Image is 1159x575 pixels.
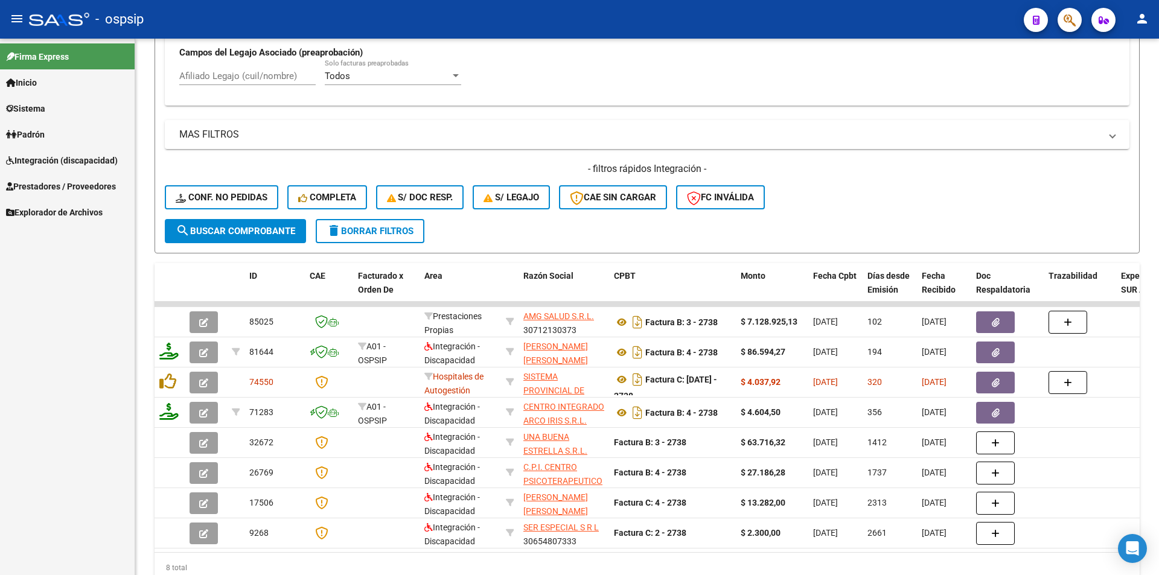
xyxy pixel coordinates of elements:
mat-panel-title: MAS FILTROS [179,128,1100,141]
datatable-header-cell: Razón Social [519,263,609,316]
span: [DATE] [813,528,838,538]
strong: Factura C: 2 - 2738 [614,528,686,538]
strong: $ 4.604,50 [741,407,781,417]
span: Integración (discapacidad) [6,154,118,167]
span: CENTRO INTEGRADO ARCO IRIS S.R.L. [523,402,604,425]
strong: Factura B: 3 - 2738 [645,317,718,327]
span: A01 - OSPSIP [358,402,387,425]
span: 32672 [249,437,273,447]
span: 85025 [249,317,273,326]
span: Completa [298,192,356,203]
strong: Campos del Legajo Asociado (preaprobación) [179,47,363,58]
span: Area [424,271,442,281]
span: 2313 [867,498,887,507]
strong: $ 7.128.925,13 [741,317,797,326]
strong: Factura C: 4 - 2738 [614,498,686,507]
span: FC Inválida [687,192,754,203]
span: Explorador de Archivos [6,206,103,219]
span: Buscar Comprobante [176,226,295,237]
span: [DATE] [813,437,838,447]
span: [DATE] [813,468,838,477]
datatable-header-cell: Facturado x Orden De [353,263,420,316]
i: Descargar documento [630,343,645,362]
span: A01 - OSPSIP [358,342,387,365]
datatable-header-cell: Días desde Emisión [863,263,917,316]
button: Completa [287,185,367,209]
i: Descargar documento [630,370,645,389]
strong: $ 86.594,27 [741,347,785,357]
span: Conf. no pedidas [176,192,267,203]
span: Integración - Discapacidad [424,402,480,425]
span: 9268 [249,528,269,538]
span: UNA BUENA ESTRELLA S.R.L. [523,432,587,456]
span: S/ legajo [484,192,539,203]
datatable-header-cell: Fecha Recibido [917,263,971,316]
span: [DATE] [922,377,947,387]
span: 17506 [249,498,273,507]
h4: - filtros rápidos Integración - [165,162,1129,176]
span: S/ Doc Resp. [387,192,453,203]
span: [DATE] [922,528,947,538]
span: Integración - Discapacidad [424,462,480,486]
i: Descargar documento [630,403,645,422]
strong: $ 63.716,32 [741,437,785,447]
span: Integración - Discapacidad [424,432,480,456]
button: Borrar Filtros [316,219,424,243]
span: Integración - Discapacidad [424,492,480,516]
div: 30691822849 [523,370,604,395]
strong: $ 4.037,92 [741,377,781,387]
strong: Factura B: 4 - 2738 [645,348,718,357]
span: Todos [325,71,350,81]
button: Conf. no pedidas [165,185,278,209]
strong: Factura B: 4 - 2738 [614,468,686,477]
span: Trazabilidad [1049,271,1097,281]
strong: $ 13.282,00 [741,498,785,507]
datatable-header-cell: ID [244,263,305,316]
span: [PERSON_NAME] [PERSON_NAME] [523,342,588,365]
span: - ospsip [95,6,144,33]
span: [DATE] [922,317,947,326]
span: 320 [867,377,882,387]
datatable-header-cell: CAE [305,263,353,316]
span: [DATE] [922,468,947,477]
span: Hospitales de Autogestión [424,372,484,395]
span: 74550 [249,377,273,387]
span: 194 [867,347,882,357]
span: Prestaciones Propias [424,311,482,335]
span: 2661 [867,528,887,538]
span: Integración - Discapacidad [424,342,480,365]
strong: Factura B: 3 - 2738 [614,437,686,447]
datatable-header-cell: Trazabilidad [1044,263,1116,316]
span: Firma Express [6,50,69,63]
span: ID [249,271,257,281]
span: 1412 [867,437,887,447]
strong: $ 2.300,00 [741,528,781,538]
span: [DATE] [922,347,947,357]
span: [DATE] [813,377,838,387]
span: [DATE] [813,498,838,507]
i: Descargar documento [630,313,645,332]
datatable-header-cell: Fecha Cpbt [808,263,863,316]
div: 30711008469 [523,430,604,456]
strong: Factura C: [DATE] - 2738 [614,375,717,401]
span: Inicio [6,76,37,89]
mat-expansion-panel-header: MAS FILTROS [165,120,1129,149]
div: 20227187086 [523,340,604,365]
datatable-header-cell: Monto [736,263,808,316]
span: Monto [741,271,765,281]
span: [DATE] [922,407,947,417]
span: Razón Social [523,271,573,281]
span: Facturado x Orden De [358,271,403,294]
span: Doc Respaldatoria [976,271,1030,294]
span: 81644 [249,347,273,357]
div: Open Intercom Messenger [1118,534,1147,563]
span: Fecha Cpbt [813,271,857,281]
mat-icon: person [1135,11,1149,26]
span: [DATE] [922,498,947,507]
span: Prestadores / Proveedores [6,180,116,193]
button: S/ Doc Resp. [376,185,464,209]
span: CAE SIN CARGAR [570,192,656,203]
span: 102 [867,317,882,326]
span: CPBT [614,271,636,281]
span: Fecha Recibido [922,271,956,294]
